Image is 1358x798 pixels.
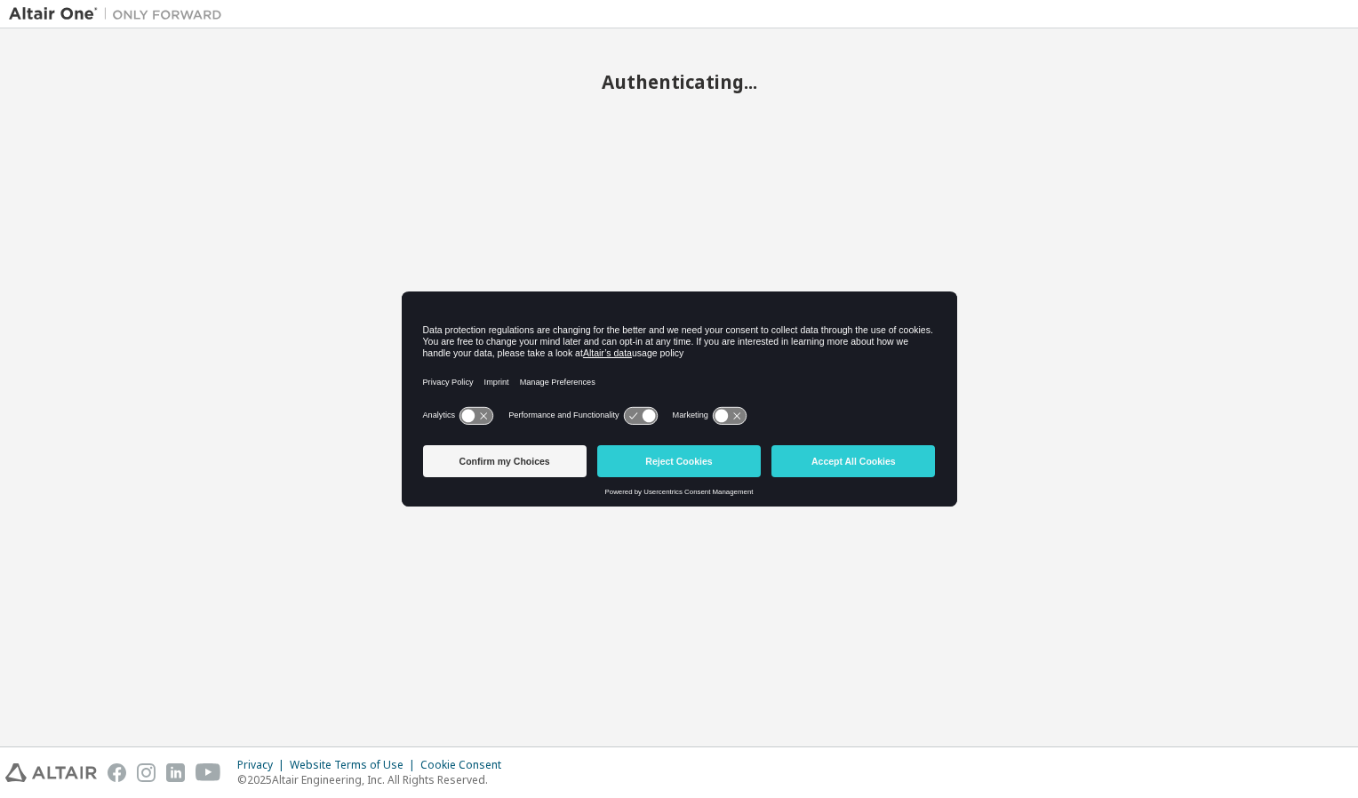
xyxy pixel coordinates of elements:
img: linkedin.svg [166,763,185,782]
img: Altair One [9,5,231,23]
h2: Authenticating... [9,70,1349,93]
div: Privacy [237,758,290,772]
p: © 2025 Altair Engineering, Inc. All Rights Reserved. [237,772,512,787]
img: instagram.svg [137,763,156,782]
div: Cookie Consent [420,758,512,772]
img: youtube.svg [196,763,221,782]
img: altair_logo.svg [5,763,97,782]
div: Website Terms of Use [290,758,420,772]
img: facebook.svg [108,763,126,782]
